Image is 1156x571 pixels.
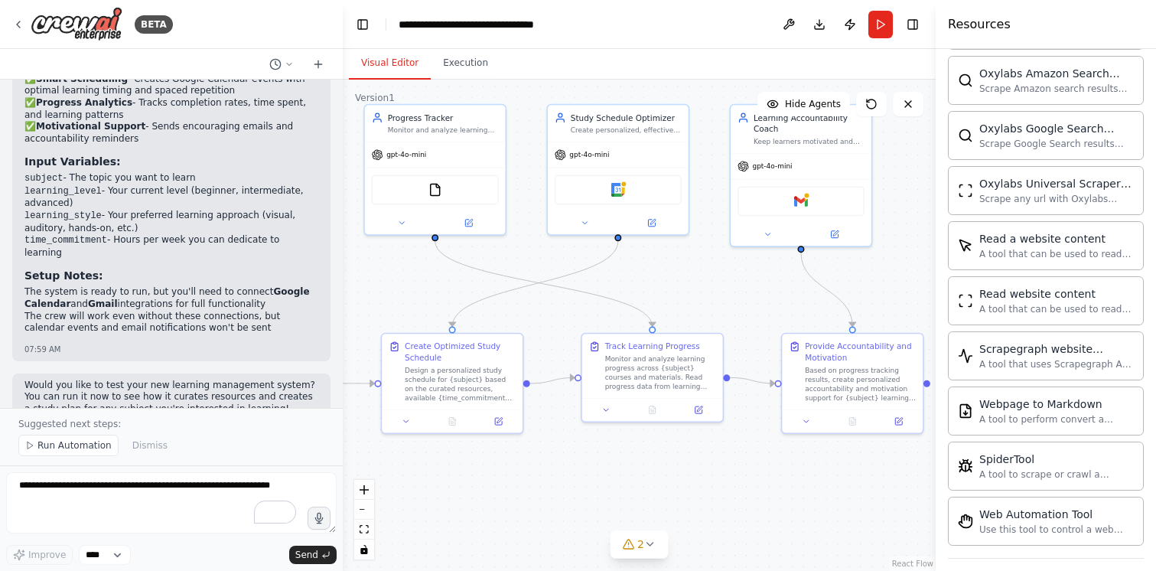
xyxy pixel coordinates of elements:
[125,435,175,456] button: Dismiss
[628,403,676,417] button: No output available
[781,333,924,434] div: Provide Accountability and MotivationBased on progress tracking results, create personalized acco...
[979,524,1134,536] div: Use this tool to control a web browser and interact with websites using natural language. Capabil...
[979,452,1134,467] div: SpiderTool
[18,435,119,456] button: Run Automation
[24,210,318,234] li: - Your preferred learning approach (visual, auditory, hands-on, etc.)
[979,176,1134,191] div: Oxylabs Universal Scraper tool
[24,173,63,184] code: subject
[979,507,1134,522] div: Web Automation Tool
[958,514,973,529] img: StagehandTool
[571,112,682,123] div: Study Schedule Optimizer
[388,112,499,123] div: Progress Tracker
[306,55,331,73] button: Start a new chat
[785,98,841,110] span: Hide Agents
[354,500,374,520] button: zoom out
[979,303,1134,315] div: A tool that can be used to read a website content.
[958,458,973,474] img: SpiderTool
[829,415,877,429] button: No output available
[263,55,300,73] button: Switch to previous chat
[979,138,1134,150] div: Scrape Google Search results with Oxylabs Google Search Scraper
[447,241,624,326] g: Edge from 546780a5-659e-4efd-89a2-e3146b156e9f to 2dbf1d04-c58d-424a-b40a-ea373ab008c2
[388,126,499,135] div: Monitor and analyze learning progress across {subject} courses and materials. Track completion ra...
[354,540,374,560] button: toggle interactivity
[948,15,1011,34] h4: Resources
[802,227,866,241] button: Open in side panel
[958,73,973,88] img: OxylabsAmazonSearchScraperTool
[581,333,724,423] div: Track Learning ProgressMonitor and analyze learning progress across {subject} courses and materia...
[24,286,310,309] strong: Google Calendar
[24,380,318,416] p: Would you like to test your new learning management system? You can run it now to see how it cura...
[24,210,102,221] code: learning_style
[37,439,112,452] span: Run Automation
[805,366,916,403] div: Based on progress tracking results, create personalized accountability and motivation support for...
[979,121,1134,136] div: Oxylabs Google Search Scraper tool
[24,311,318,334] li: The crew will work even without these connections, but calendar events and email notifications wo...
[479,415,518,429] button: Open in side panel
[428,415,476,429] button: No output available
[6,472,337,533] textarea: To enrich screen reader interactions, please activate Accessibility in Grammarly extension settings
[679,403,718,417] button: Open in side panel
[330,377,374,389] g: Edge from d162c64d-c50d-4bce-a26b-30d849940793 to 2dbf1d04-c58d-424a-b40a-ea373ab008c2
[352,14,373,35] button: Hide left sidebar
[605,341,700,352] div: Track Learning Progress
[979,358,1134,370] div: A tool that uses Scrapegraph AI to intelligently scrape website content.
[958,128,973,143] img: OxylabsGoogleSearchScraperTool
[354,480,374,500] button: zoom in
[754,112,865,135] div: Learning Accountability Coach
[605,354,716,391] div: Monitor and analyze learning progress across {subject} courses and materials. Read progress data ...
[31,7,122,41] img: Logo
[24,344,318,355] div: 07:59 AM
[730,372,774,389] g: Edge from 13b24cda-52e7-4f94-8edb-bfee97198c97 to 43266e95-7b4c-43fe-a476-e712f234a43d
[88,299,118,309] strong: Gmail
[892,560,933,568] a: React Flow attribution
[610,530,669,559] button: 2
[429,241,658,326] g: Edge from 047b5bb4-df71-4d05-b7a4-3748d2e48ee5 to 13b24cda-52e7-4f94-8edb-bfee97198c97
[355,92,395,104] div: Version 1
[979,231,1134,246] div: Read a website content
[569,150,609,159] span: gpt-4o-mini
[381,333,524,434] div: Create Optimized Study ScheduleDesign a personalized study schedule for {subject} based on the cu...
[135,15,173,34] div: BETA
[386,150,426,159] span: gpt-4o-mini
[405,366,516,403] div: Design a personalized study schedule for {subject} based on the curated resources, available {tim...
[363,104,506,236] div: Progress TrackerMonitor and analyze learning progress across {subject} courses and materials. Tra...
[28,549,66,561] span: Improve
[619,216,683,230] button: Open in side panel
[902,14,923,35] button: Hide right sidebar
[796,253,858,326] g: Edge from 4aca959b-b659-4145-98c0-c081cb4da3e9 to 43266e95-7b4c-43fe-a476-e712f234a43d
[958,183,973,198] img: OxylabsUniversalScraperTool
[571,126,682,135] div: Create personalized, effective study schedules for {subject} based on available time slots, learn...
[24,234,318,259] li: - Hours per week you can dedicate to learning
[36,121,145,132] strong: Motivational Support
[530,372,575,389] g: Edge from 2dbf1d04-c58d-424a-b40a-ea373ab008c2 to 13b24cda-52e7-4f94-8edb-bfee97198c97
[295,549,318,561] span: Send
[24,286,318,310] li: The system is ready to run, but you'll need to connect and integrations for full functionality
[428,183,442,197] img: FileReadTool
[879,415,918,429] button: Open in side panel
[24,186,102,197] code: learning_level
[24,50,318,145] p: ✅ - Finds courses, articles, videos, and interactive materials tailored to your needs ✅ - Creates...
[979,468,1134,481] div: A tool to scrape or crawl a website and return LLM-ready content.
[24,172,318,185] li: - The topic you want to learn
[637,537,644,552] span: 2
[6,545,73,565] button: Improve
[979,396,1134,412] div: Webpage to Markdown
[979,341,1134,357] div: Scrapegraph website scraper
[349,47,431,80] button: Visual Editor
[24,155,121,168] strong: Input Variables:
[436,216,500,230] button: Open in side panel
[132,439,168,452] span: Dismiss
[958,348,973,364] img: ScrapegraphScrapeTool
[24,269,103,282] strong: Setup Notes:
[979,286,1134,302] div: Read website content
[958,403,973,419] img: SerplyWebpageToMarkdownTool
[24,185,318,210] li: - Your current level (beginner, intermediate, advanced)
[36,73,128,84] strong: Smart Scheduling
[36,97,132,108] strong: Progress Analytics
[958,238,973,253] img: ScrapeElementFromWebsiteTool
[18,418,324,430] p: Suggested next steps:
[289,546,337,564] button: Send
[805,341,916,364] div: Provide Accountability and Motivation
[308,507,331,530] button: Click to speak your automation idea
[958,293,973,308] img: ScrapeWebsiteTool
